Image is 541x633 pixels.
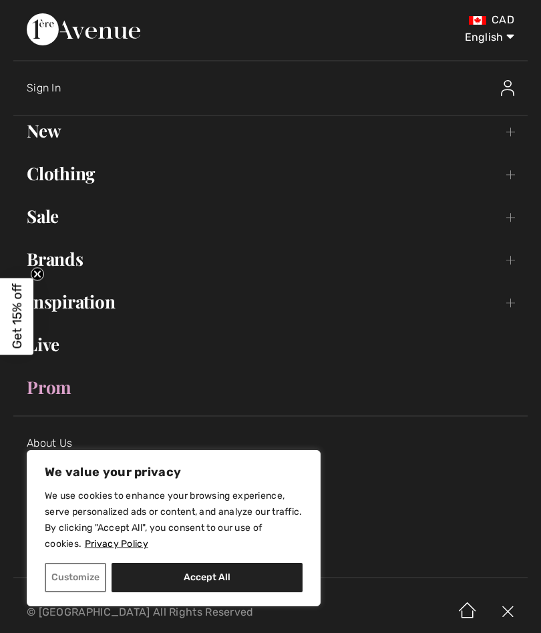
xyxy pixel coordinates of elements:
div: CAD [319,13,514,27]
img: X [488,592,528,633]
div: We value your privacy [27,450,321,606]
a: Clothing [13,159,528,188]
button: Close teaser [31,268,44,281]
a: Inspiration [13,287,528,316]
a: Sign InSign In [27,67,528,110]
img: Sign In [501,80,514,96]
p: We use cookies to enhance your browsing experience, serve personalized ads or content, and analyz... [45,488,303,552]
p: We value your privacy [45,464,303,480]
a: About Us [27,437,72,449]
a: Live [13,330,528,359]
a: Privacy Policy [84,538,149,550]
button: Customize [45,563,106,592]
p: © [GEOGRAPHIC_DATA] All Rights Reserved [27,608,319,617]
span: Help [31,9,58,21]
button: Accept All [112,563,303,592]
a: New [13,116,528,146]
a: Sale [13,202,528,231]
img: 1ère Avenue [27,13,140,45]
span: Get 15% off [9,284,25,349]
a: Brands [13,244,528,274]
a: Prom [13,373,528,402]
img: Home [447,592,488,633]
span: Sign In [27,81,61,94]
